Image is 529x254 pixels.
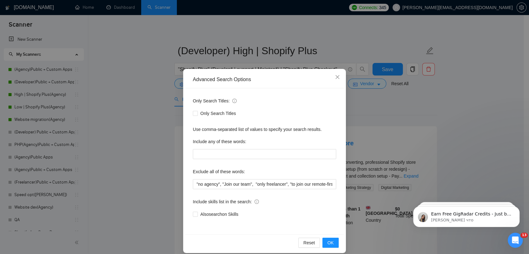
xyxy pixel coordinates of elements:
[404,193,529,237] iframe: Intercom notifications сообщение
[193,76,336,83] div: Advanced Search Options
[193,167,245,177] label: Exclude all of these words:
[254,200,259,204] span: info-circle
[298,238,320,248] button: Reset
[303,239,315,246] span: Reset
[198,110,239,117] span: Only Search Titles
[232,99,237,103] span: info-circle
[335,75,340,80] span: close
[508,233,523,248] iframe: Intercom live chat
[322,238,339,248] button: OK
[193,126,336,133] div: Use comma-separated list of values to specify your search results.
[327,239,334,246] span: OK
[198,211,241,218] span: Also search on Skills
[193,137,246,147] label: Include any of these words:
[193,97,237,104] span: Only Search Titles:
[193,198,259,205] span: Include skills list in the search:
[521,233,528,238] span: 13
[329,69,346,86] button: Close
